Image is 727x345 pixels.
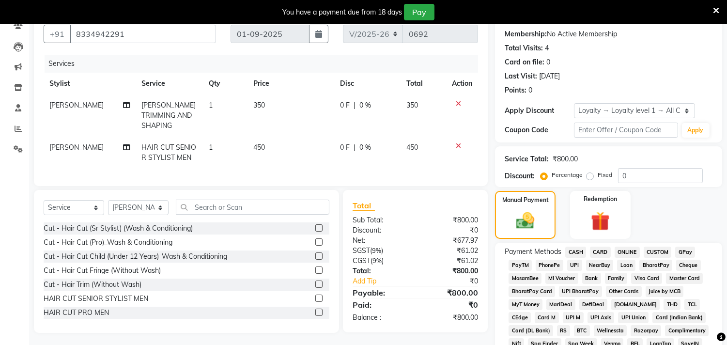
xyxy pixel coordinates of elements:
[505,125,574,135] div: Coupon Code
[646,286,684,297] span: Juice by MCB
[404,4,434,20] button: Pay
[70,25,216,43] input: Search by Name/Mobile/Email/Code
[535,312,559,323] span: Card M
[559,286,602,297] span: UPI BharatPay
[552,171,583,179] label: Percentage
[340,100,350,110] span: 0 F
[345,276,427,286] a: Add Tip
[44,25,71,43] button: +91
[505,154,549,164] div: Service Total:
[44,266,161,276] div: Cut - Hair Cut Fringe (Without Wash)
[44,251,227,262] div: Cut - Hair Cut Child (Under 12 Years)_Wash & Conditioning
[594,325,627,336] span: Wellnessta
[372,247,381,254] span: 9%
[44,223,193,234] div: Cut - Hair Cut (Sr Stylist) (Wash & Conditioning)
[416,256,486,266] div: ₹61.02
[427,276,486,286] div: ₹0
[509,273,541,284] span: MosamBee
[510,210,540,231] img: _cash.svg
[682,123,710,138] button: Apply
[345,299,416,311] div: Paid:
[582,273,601,284] span: Bank
[509,299,542,310] span: MyT Money
[345,313,416,323] div: Balance :
[345,235,416,246] div: Net:
[505,29,547,39] div: Membership:
[142,143,197,162] span: HAIR CUT SENIOR STYLIST MEN
[345,287,416,298] div: Payable:
[136,73,203,94] th: Service
[505,29,712,39] div: No Active Membership
[49,143,104,152] span: [PERSON_NAME]
[557,325,570,336] span: RS
[536,260,563,271] span: PhonePe
[44,73,136,94] th: Stylist
[598,171,612,179] label: Fixed
[684,299,700,310] span: TCL
[345,266,416,276] div: Total:
[631,325,661,336] span: Razorpay
[49,101,104,110] span: [PERSON_NAME]
[354,100,356,110] span: |
[416,266,486,276] div: ₹800.00
[345,225,416,235] div: Discount:
[44,308,109,318] div: HAIR CUT PRO MEN
[505,43,543,53] div: Total Visits:
[574,325,590,336] span: BTC
[539,71,560,81] div: [DATE]
[509,286,555,297] span: BharatPay Card
[345,246,416,256] div: ( )
[545,273,578,284] span: MI Voucher
[676,260,701,271] span: Cheque
[618,312,649,323] span: UPI Union
[666,273,703,284] span: Master Card
[416,215,486,225] div: ₹800.00
[652,312,706,323] span: Card (Indian Bank)
[675,247,695,258] span: GPay
[142,101,196,130] span: [PERSON_NAME] TRIMMING AND SHAPING
[546,299,575,310] span: MariDeal
[354,142,356,153] span: |
[176,200,329,215] input: Search or Scan
[505,85,526,95] div: Points:
[584,195,617,204] label: Redemption
[340,142,350,153] span: 0 F
[606,286,642,297] span: Other Cards
[416,246,486,256] div: ₹61.02
[416,313,486,323] div: ₹800.00
[345,215,416,225] div: Sub Total:
[416,287,486,298] div: ₹800.00
[401,73,447,94] th: Total
[505,247,561,257] span: Payment Methods
[639,260,672,271] span: BharatPay
[615,247,640,258] span: ONLINE
[644,247,672,258] span: CUSTOM
[44,280,141,290] div: Cut - Hair Trim (Without Wash)
[253,101,265,110] span: 350
[505,106,574,116] div: Apply Discount
[509,260,532,271] span: PayTM
[631,273,662,284] span: Visa Card
[407,101,418,110] span: 350
[505,171,535,181] div: Discount:
[359,142,371,153] span: 0 %
[353,256,371,265] span: CGST
[44,294,148,304] div: HAIR CUT SENIOR STYLIST MEN
[505,71,537,81] div: Last Visit:
[528,85,532,95] div: 0
[590,247,611,258] span: CARD
[446,73,478,94] th: Action
[545,43,549,53] div: 4
[586,260,614,271] span: NearBuy
[359,100,371,110] span: 0 %
[45,55,485,73] div: Services
[588,312,615,323] span: UPI Axis
[605,273,628,284] span: Family
[44,237,172,248] div: Cut - Hair Cut (Pro)_Wash & Conditioning
[372,257,382,265] span: 9%
[334,73,401,94] th: Disc
[617,260,635,271] span: Loan
[509,325,553,336] span: Card (DL Bank)
[209,101,213,110] span: 1
[567,260,582,271] span: UPI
